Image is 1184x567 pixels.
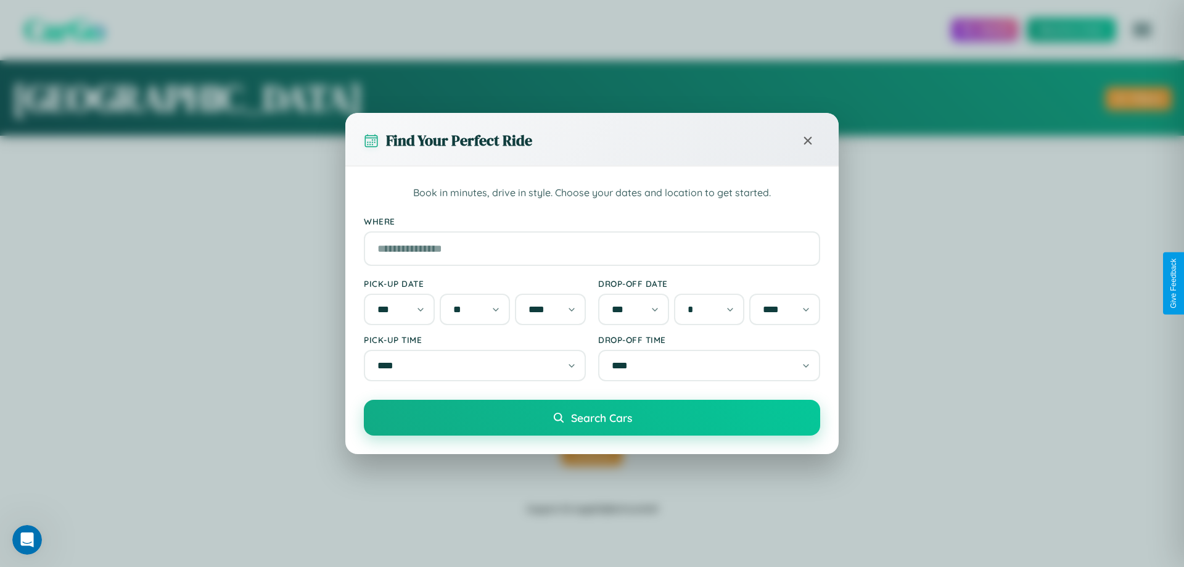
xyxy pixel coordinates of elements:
[364,278,586,289] label: Pick-up Date
[598,334,820,345] label: Drop-off Time
[364,400,820,436] button: Search Cars
[364,185,820,201] p: Book in minutes, drive in style. Choose your dates and location to get started.
[364,334,586,345] label: Pick-up Time
[598,278,820,289] label: Drop-off Date
[386,130,532,151] h3: Find Your Perfect Ride
[571,411,632,424] span: Search Cars
[364,216,820,226] label: Where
